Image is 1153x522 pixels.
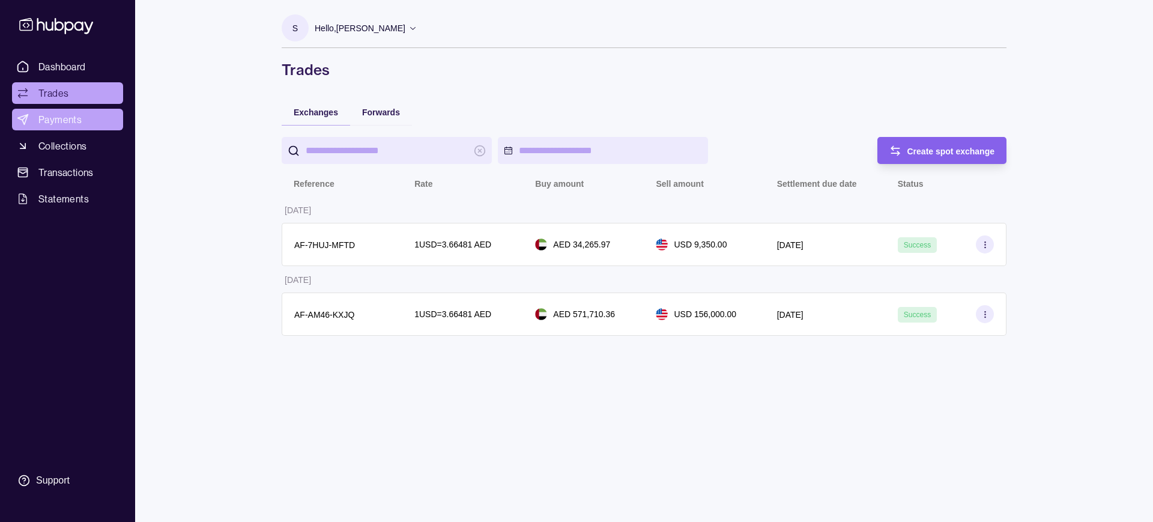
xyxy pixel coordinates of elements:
[38,86,68,100] span: Trades
[38,112,82,127] span: Payments
[315,22,405,35] p: Hello, [PERSON_NAME]
[777,310,803,320] p: [DATE]
[282,60,1006,79] h1: Trades
[38,139,86,153] span: Collections
[36,474,70,487] div: Support
[38,192,89,206] span: Statements
[294,108,338,117] span: Exchanges
[285,205,311,215] p: [DATE]
[898,179,924,189] p: Status
[12,468,123,493] a: Support
[12,135,123,157] a: Collections
[414,238,491,251] p: 1 USD = 3.66481 AED
[12,82,123,104] a: Trades
[38,165,94,180] span: Transactions
[656,238,668,250] img: us
[414,308,491,321] p: 1 USD = 3.66481 AED
[535,308,547,320] img: ae
[907,147,995,156] span: Create spot exchange
[12,162,123,183] a: Transactions
[656,179,703,189] p: Sell amount
[362,108,400,117] span: Forwards
[553,238,610,251] p: AED 34,265.97
[535,179,584,189] p: Buy amount
[285,275,311,285] p: [DATE]
[294,240,355,250] p: AF-7HUJ-MFTD
[777,240,803,250] p: [DATE]
[292,22,298,35] p: S
[414,179,432,189] p: Rate
[674,238,727,251] p: USD 9,350.00
[877,137,1007,164] button: Create spot exchange
[12,188,123,210] a: Statements
[674,308,736,321] p: USD 156,000.00
[38,59,86,74] span: Dashboard
[904,311,931,319] span: Success
[12,56,123,77] a: Dashboard
[777,179,857,189] p: Settlement due date
[904,241,931,249] span: Success
[294,179,334,189] p: Reference
[535,238,547,250] img: ae
[12,109,123,130] a: Payments
[553,308,615,321] p: AED 571,710.36
[294,310,354,320] p: AF-AM46-KXJQ
[306,137,468,164] input: search
[656,308,668,320] img: us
